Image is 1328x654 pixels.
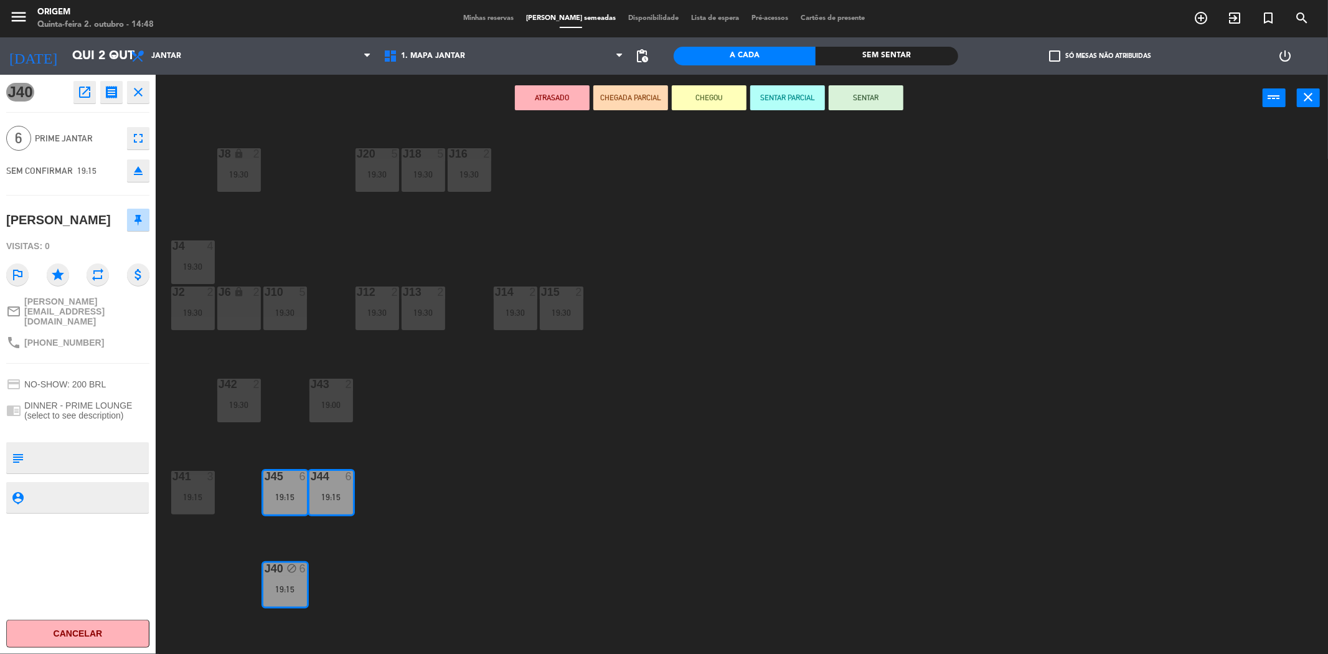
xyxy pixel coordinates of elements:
[309,400,353,409] div: 19:00
[674,47,816,65] div: A cada
[515,85,590,110] button: ATRASADO
[299,287,306,298] div: 5
[356,308,399,317] div: 19:30
[345,471,352,482] div: 6
[263,585,307,594] div: 19:15
[207,287,214,298] div: 2
[299,563,306,574] div: 6
[11,451,24,465] i: subject
[127,81,149,103] button: close
[672,85,746,110] button: CHEGOU
[77,166,97,176] span: 19:15
[829,85,903,110] button: SENTAR
[437,148,445,159] div: 5
[457,15,520,22] span: Minhas reservas
[207,471,214,482] div: 3
[6,296,149,326] a: mail_outline[PERSON_NAME][EMAIL_ADDRESS][DOMAIN_NAME]
[24,296,149,326] span: [PERSON_NAME][EMAIL_ADDRESS][DOMAIN_NAME]
[100,81,123,103] button: receipt
[106,49,121,64] i: arrow_drop_down
[1049,50,1151,62] label: Só mesas não atribuidas
[127,127,149,149] button: fullscreen
[635,49,650,64] span: pending_actions
[233,148,244,159] i: lock
[391,148,398,159] div: 5
[685,15,745,22] span: Lista de espera
[345,379,352,390] div: 2
[151,52,181,60] span: Jantar
[6,126,31,151] span: 6
[6,304,21,319] i: mail_outline
[6,210,111,230] div: [PERSON_NAME]
[37,6,154,19] div: Origem
[253,287,260,298] div: 2
[286,563,297,574] i: block
[219,148,219,159] div: J8
[24,379,106,389] span: NO-SHOW: 200 BRL
[6,377,21,392] i: credit_card
[1278,49,1293,64] i: power_settings_new
[401,52,465,60] span: 1. MAPA JANTAR
[217,400,261,409] div: 19:30
[6,83,34,102] span: J40
[402,170,445,179] div: 19:30
[6,235,149,257] div: Visitas: 0
[24,400,149,420] span: DINNER - PRIME LOUNGE (select to see description)
[6,335,21,350] i: phone
[483,148,491,159] div: 2
[131,163,146,178] i: eject
[593,85,668,110] button: CHEGADA PARCIAL
[750,85,825,110] button: SENTAR PARCIAL
[217,170,261,179] div: 19:30
[1049,50,1060,62] span: check_box_outline_blank
[172,240,173,252] div: J4
[6,403,21,418] i: chrome_reader_mode
[171,262,215,271] div: 19:30
[131,131,146,146] i: fullscreen
[540,308,583,317] div: 19:30
[745,15,794,22] span: Pré-acessos
[448,170,491,179] div: 19:30
[494,308,537,317] div: 19:30
[1263,88,1286,107] button: power_input
[529,287,537,298] div: 2
[87,263,109,286] i: repeat
[11,491,24,505] i: person_pin
[402,308,445,317] div: 19:30
[1194,11,1208,26] i: add_circle_outline
[575,287,583,298] div: 2
[9,7,28,26] i: menu
[37,19,154,31] div: Quinta-feira 2. outubro - 14:48
[1267,90,1282,105] i: power_input
[35,131,121,146] span: Prime Jantar
[309,493,353,501] div: 19:15
[794,15,871,22] span: Cartões de presente
[299,471,306,482] div: 6
[520,15,622,22] span: [PERSON_NAME] semeadas
[622,15,685,22] span: Disponibilidade
[1294,11,1309,26] i: search
[253,379,260,390] div: 2
[127,263,149,286] i: attach_money
[1227,11,1242,26] i: exit_to_app
[437,287,445,298] div: 2
[172,471,173,482] div: J41
[77,85,92,100] i: open_in_new
[541,287,542,298] div: J15
[263,493,307,501] div: 19:15
[391,287,398,298] div: 2
[172,287,173,298] div: J2
[6,263,29,286] i: outlined_flag
[253,148,260,159] div: 2
[73,81,96,103] button: open_in_new
[219,379,219,390] div: J42
[6,166,73,176] span: SEM CONFIRMAR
